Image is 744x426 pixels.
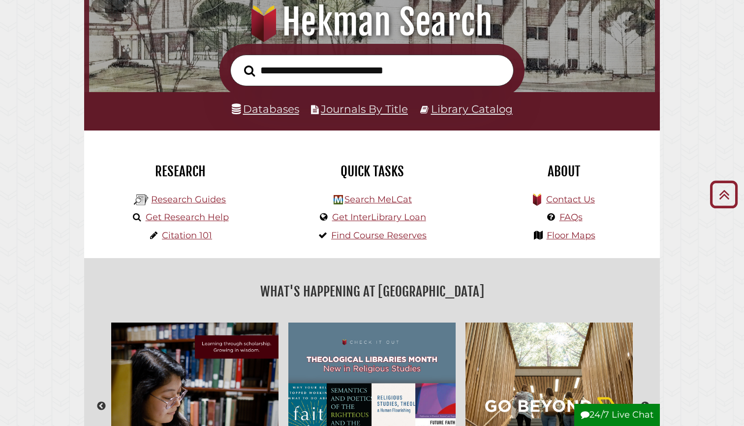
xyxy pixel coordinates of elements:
h1: Hekman Search [100,0,644,44]
a: FAQs [559,212,583,223]
button: Search [239,63,260,80]
i: Search [244,65,255,76]
a: Get Research Help [146,212,229,223]
a: Citation 101 [162,230,212,241]
h2: About [475,163,652,180]
h2: Quick Tasks [283,163,461,180]
img: Hekman Library Logo [334,195,343,204]
button: Next [640,401,650,411]
a: Journals By Title [321,102,408,115]
a: Get InterLibrary Loan [332,212,426,223]
a: Databases [232,102,299,115]
h2: Research [92,163,269,180]
a: Floor Maps [547,230,595,241]
a: Library Catalog [431,102,513,115]
img: Hekman Library Logo [134,193,149,207]
h2: What's Happening at [GEOGRAPHIC_DATA] [92,280,652,303]
button: Previous [96,401,106,411]
a: Back to Top [706,186,742,202]
a: Research Guides [151,194,226,205]
a: Search MeLCat [344,194,412,205]
a: Contact Us [546,194,595,205]
a: Find Course Reserves [331,230,427,241]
